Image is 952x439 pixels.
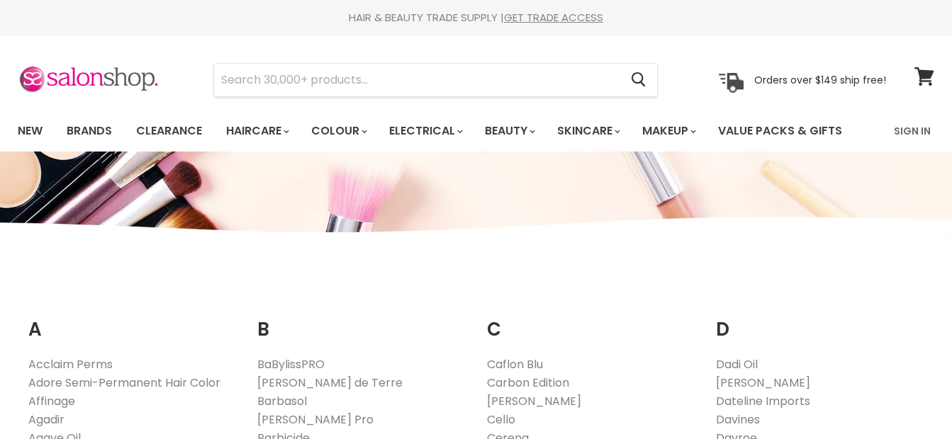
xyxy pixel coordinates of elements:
p: Orders over $149 ship free! [754,73,886,86]
a: Sign In [885,116,939,146]
a: [PERSON_NAME] de Terre [257,375,403,391]
a: Clearance [125,116,213,146]
a: Value Packs & Gifts [707,116,853,146]
a: Cello [487,411,515,428]
a: Beauty [474,116,544,146]
a: Adore Semi-Permanent Hair Color [28,375,220,391]
a: New [7,116,53,146]
a: [PERSON_NAME] [716,375,810,391]
a: Makeup [632,116,705,146]
h2: A [28,297,236,344]
h2: C [487,297,695,344]
a: Skincare [547,116,629,146]
input: Search [214,64,620,96]
a: Agadir [28,411,65,428]
a: Acclaim Perms [28,356,113,372]
a: Haircare [215,116,298,146]
a: Caflon Blu [487,356,543,372]
a: Colour [301,116,376,146]
a: Carbon Edition [487,375,569,391]
a: Affinage [28,393,75,409]
a: Brands [56,116,123,146]
button: Search [620,64,657,96]
a: Dateline Imports [716,393,810,409]
h2: D [716,297,924,344]
form: Product [213,63,658,97]
a: Electrical [379,116,471,146]
ul: Main menu [7,110,869,152]
h2: B [257,297,465,344]
a: [PERSON_NAME] Pro [257,411,374,428]
a: Dadi Oil [716,356,758,372]
a: Davines [716,411,760,428]
a: Barbasol [257,393,307,409]
a: BaBylissPRO [257,356,325,372]
a: [PERSON_NAME] [487,393,581,409]
a: GET TRADE ACCESS [504,10,603,25]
